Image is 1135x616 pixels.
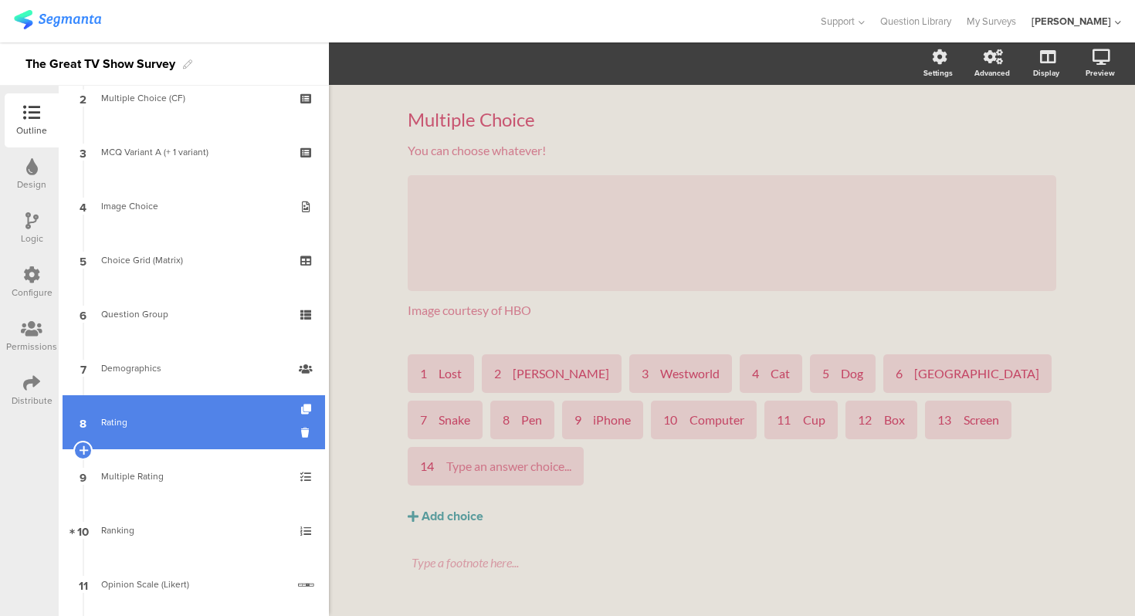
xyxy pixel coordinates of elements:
[14,10,101,29] img: segmanta logo
[101,144,286,160] div: MCQ Variant A (+ 1 variant)
[80,306,86,323] span: 6
[301,425,314,440] i: Delete
[771,366,790,382] div: Cat
[841,366,863,382] div: Dog
[513,366,609,382] div: [PERSON_NAME]
[663,412,689,428] div: 10
[12,394,53,408] div: Distribute
[408,497,1056,536] button: Add choice
[914,366,1039,382] div: [GEOGRAPHIC_DATA]
[101,360,286,376] div: Demographics
[593,412,631,428] div: iPhone
[63,233,325,287] a: 5 Choice Grid (Matrix)
[63,395,325,449] a: 8 Rating
[101,252,286,268] div: Choice Grid (Matrix)
[101,523,286,538] div: Ranking
[77,522,89,539] span: 10
[422,509,483,525] div: Add choice
[63,179,325,233] a: 4 Image Choice
[16,124,47,137] div: Outline
[408,143,1056,157] p: You can choose whatever!
[101,415,286,430] div: Rating
[923,67,953,79] div: Settings
[101,306,286,322] div: Question Group
[1032,14,1111,29] div: [PERSON_NAME]
[101,198,286,214] div: Image Choice
[301,404,314,415] i: Duplicate
[80,90,86,107] span: 2
[79,576,88,593] span: 11
[937,412,964,428] div: 13
[494,366,513,382] div: 2
[408,108,1056,131] p: Multiple Choice
[446,459,571,473] span: Type an answer choice...
[63,503,325,557] a: 10 Ranking
[63,557,325,611] a: 11 Opinion Scale (Likert)
[1086,67,1115,79] div: Preview
[896,366,914,382] div: 6
[80,198,86,215] span: 4
[503,412,521,428] div: 8
[660,366,720,382] div: Westworld
[80,414,86,431] span: 8
[80,360,86,377] span: 7
[1033,67,1059,79] div: Display
[12,286,53,300] div: Configure
[80,468,86,485] span: 9
[408,303,1056,317] div: Image courtesy of HBO
[822,366,841,382] div: 5
[63,341,325,395] a: 7 Demographics
[25,52,175,76] div: The Great TV Show Survey
[574,412,593,428] div: 9
[642,366,660,382] div: 3
[412,555,1052,570] div: Type a footnote here...
[521,412,542,428] div: Pen
[420,459,446,475] div: 14
[63,125,325,179] a: 3 MCQ Variant A (+ 1 variant)
[439,412,470,428] div: Snake
[974,67,1010,79] div: Advanced
[101,577,286,592] div: Opinion Scale (Likert)
[420,366,439,382] div: 1
[101,469,286,484] div: Multiple Rating
[80,144,86,161] span: 3
[63,287,325,341] a: 6 Question Group
[63,71,325,125] a: 2 Multiple Choice (CF)
[803,412,825,428] div: Cup
[17,178,46,191] div: Design
[101,90,286,106] div: Multiple Choice (CF)
[63,449,325,503] a: 9 Multiple Rating
[858,412,884,428] div: 12
[777,412,803,428] div: 11
[80,252,86,269] span: 5
[420,412,439,428] div: 7
[964,412,999,428] div: Screen
[6,340,57,354] div: Permissions
[689,412,744,428] div: Computer
[884,412,905,428] div: Box
[21,232,43,245] div: Logic
[752,366,771,382] div: 4
[439,366,462,382] div: Lost
[821,14,855,29] span: Support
